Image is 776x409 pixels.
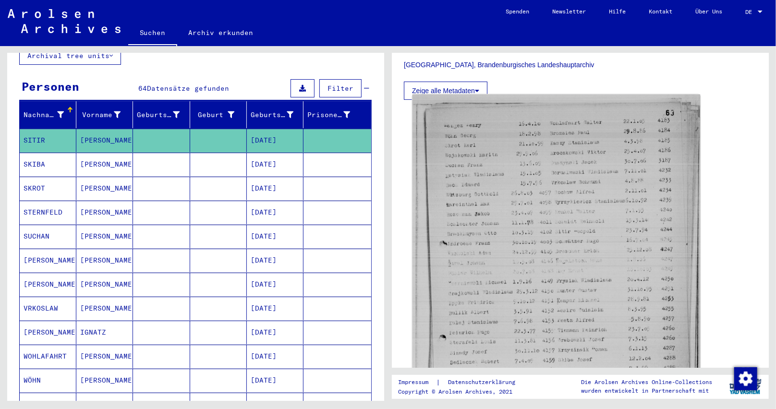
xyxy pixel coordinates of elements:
[76,129,133,152] mat-cell: [PERSON_NAME]
[194,110,234,120] div: Geburt‏
[20,201,76,224] mat-cell: STERNFELD
[307,107,362,122] div: Prisoner #
[734,367,757,390] div: Zustimmung ändern
[133,101,190,128] mat-header-cell: Geburtsname
[147,84,229,93] span: Datensätze gefunden
[398,387,527,396] p: Copyright © Arolsen Archives, 2021
[80,110,121,120] div: Vorname
[727,374,764,398] img: yv_logo.png
[247,249,303,272] mat-cell: [DATE]
[20,297,76,320] mat-cell: VRKOSLAW
[247,129,303,152] mat-cell: [DATE]
[137,110,180,120] div: Geburtsname
[247,273,303,296] mat-cell: [DATE]
[76,101,133,128] mat-header-cell: Vorname
[20,321,76,344] mat-cell: [PERSON_NAME]
[76,225,133,248] mat-cell: [PERSON_NAME]
[581,386,712,395] p: wurden entwickelt in Partnerschaft mit
[581,378,712,386] p: Die Arolsen Archives Online-Collections
[247,153,303,176] mat-cell: [DATE]
[247,297,303,320] mat-cell: [DATE]
[76,345,133,368] mat-cell: [PERSON_NAME]
[247,345,303,368] mat-cell: [DATE]
[76,369,133,392] mat-cell: [PERSON_NAME]
[24,110,64,120] div: Nachname
[190,101,247,128] mat-header-cell: Geburt‏
[303,101,371,128] mat-header-cell: Prisoner #
[137,107,192,122] div: Geburtsname
[404,60,757,70] p: [GEOGRAPHIC_DATA], Brandenburgisches Landeshauptarchiv
[20,129,76,152] mat-cell: SITIR
[20,249,76,272] mat-cell: [PERSON_NAME]
[128,21,177,46] a: Suchen
[251,107,305,122] div: Geburtsdatum
[307,110,350,120] div: Prisoner #
[194,107,246,122] div: Geburt‏
[138,84,147,93] span: 64
[177,21,265,44] a: Archiv erkunden
[76,177,133,200] mat-cell: [PERSON_NAME]
[20,273,76,296] mat-cell: [PERSON_NAME]
[24,107,76,122] div: Nachname
[247,369,303,392] mat-cell: [DATE]
[247,225,303,248] mat-cell: [DATE]
[404,82,487,100] button: Zeige alle Metadaten
[80,107,133,122] div: Vorname
[247,177,303,200] mat-cell: [DATE]
[76,297,133,320] mat-cell: [PERSON_NAME]
[76,273,133,296] mat-cell: [PERSON_NAME]
[20,177,76,200] mat-cell: SKROT
[76,249,133,272] mat-cell: [PERSON_NAME]
[20,345,76,368] mat-cell: WOHLAFAHRT
[247,321,303,344] mat-cell: [DATE]
[22,78,79,95] div: Personen
[20,369,76,392] mat-cell: WÖHN
[398,377,436,387] a: Impressum
[19,47,121,65] button: Archival tree units
[247,201,303,224] mat-cell: [DATE]
[8,9,121,33] img: Arolsen_neg.svg
[76,201,133,224] mat-cell: [PERSON_NAME]
[20,153,76,176] mat-cell: SKIBA
[734,367,757,390] img: Zustimmung ändern
[745,9,756,15] span: DE
[20,225,76,248] mat-cell: SUCHAN
[398,377,527,387] div: |
[20,101,76,128] mat-header-cell: Nachname
[319,79,362,97] button: Filter
[251,110,293,120] div: Geburtsdatum
[440,377,527,387] a: Datenschutzerklärung
[76,153,133,176] mat-cell: [PERSON_NAME]
[76,321,133,344] mat-cell: IGNATZ
[247,101,303,128] mat-header-cell: Geburtsdatum
[327,84,353,93] span: Filter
